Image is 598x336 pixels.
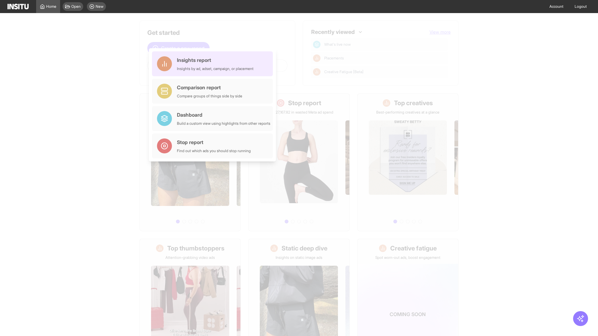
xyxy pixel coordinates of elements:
div: Dashboard [177,111,270,119]
img: Logo [7,4,29,9]
div: Compare groups of things side by side [177,94,242,99]
div: Find out which ads you should stop running [177,148,251,153]
span: New [96,4,103,9]
div: Comparison report [177,84,242,91]
div: Build a custom view using highlights from other reports [177,121,270,126]
div: Stop report [177,138,251,146]
div: Insights by ad, adset, campaign, or placement [177,66,254,71]
span: Home [46,4,56,9]
div: Insights report [177,56,254,64]
span: Open [71,4,81,9]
